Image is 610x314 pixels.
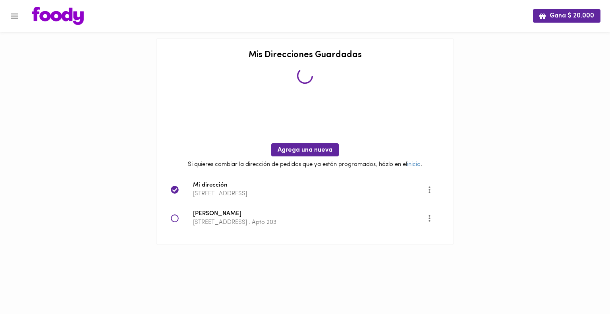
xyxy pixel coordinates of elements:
p: [STREET_ADDRESS] . Apto 203 [193,218,427,227]
button: Opciones [420,180,439,199]
button: Gana $ 20.000 [533,9,600,22]
span: Agrega una nueva [278,146,332,154]
span: Gana $ 20.000 [539,12,594,20]
button: More [420,208,439,228]
button: Menu [5,6,24,26]
p: [STREET_ADDRESS] [193,190,427,198]
a: inicio [407,162,421,168]
p: Si quieres cambiar la dirección de pedidos que ya están programados, házlo en el . [164,160,446,169]
span: [PERSON_NAME] [193,210,427,219]
img: logo.png [32,7,84,25]
span: Mi dirección [193,181,427,190]
h2: Mis Direcciones Guardadas [164,50,446,60]
button: Agrega una nueva [271,143,339,156]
